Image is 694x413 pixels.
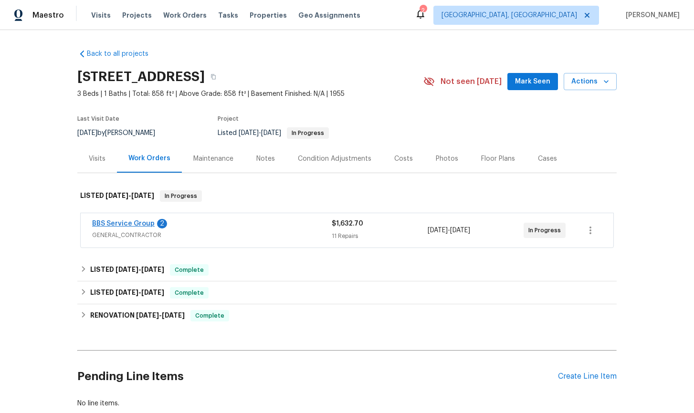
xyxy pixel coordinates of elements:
span: In Progress [288,130,328,136]
span: - [239,130,281,136]
div: Notes [256,154,275,164]
span: [DATE] [141,289,164,296]
div: 11 Repairs [332,231,428,241]
a: BBS Service Group [92,220,155,227]
div: Cases [538,154,557,164]
span: 3 Beds | 1 Baths | Total: 858 ft² | Above Grade: 858 ft² | Basement Finished: N/A | 1955 [77,89,423,99]
span: Geo Assignments [298,10,360,20]
span: Properties [250,10,287,20]
span: - [428,226,470,235]
span: Visits [91,10,111,20]
span: - [136,312,185,319]
span: Maestro [32,10,64,20]
span: Projects [122,10,152,20]
h6: LISTED [90,264,164,276]
span: Complete [191,311,228,320]
span: [DATE] [141,266,164,273]
span: Complete [171,265,208,275]
span: Tasks [218,12,238,19]
div: LISTED [DATE]-[DATE]Complete [77,281,617,304]
span: In Progress [528,226,565,235]
span: [DATE] [116,289,138,296]
button: Copy Address [205,68,222,85]
span: [GEOGRAPHIC_DATA], [GEOGRAPHIC_DATA] [442,10,577,20]
h2: Pending Line Items [77,354,558,399]
button: Mark Seen [507,73,558,91]
span: [DATE] [261,130,281,136]
span: Complete [171,288,208,298]
span: [DATE] [136,312,159,319]
div: by [PERSON_NAME] [77,127,167,139]
span: [DATE] [77,130,97,136]
h2: [STREET_ADDRESS] [77,72,205,82]
span: [DATE] [428,227,448,234]
span: [DATE] [116,266,138,273]
span: [DATE] [105,192,128,199]
button: Actions [564,73,617,91]
div: Costs [394,154,413,164]
span: - [105,192,154,199]
span: [DATE] [131,192,154,199]
div: Create Line Item [558,372,617,381]
div: Condition Adjustments [298,154,371,164]
span: [DATE] [162,312,185,319]
span: Project [218,116,239,122]
span: - [116,289,164,296]
span: Listed [218,130,329,136]
div: LISTED [DATE]-[DATE]Complete [77,258,617,281]
span: [DATE] [450,227,470,234]
span: In Progress [161,191,201,201]
span: Work Orders [163,10,207,20]
h6: LISTED [80,190,154,202]
div: RENOVATION [DATE]-[DATE]Complete [77,304,617,327]
span: $1,632.70 [332,220,363,227]
div: Work Orders [128,154,170,163]
span: GENERAL_CONTRACTOR [92,230,332,240]
span: Actions [571,76,609,88]
div: Maintenance [193,154,233,164]
a: Back to all projects [77,49,169,59]
span: Last Visit Date [77,116,119,122]
span: - [116,266,164,273]
div: 2 [420,6,426,15]
div: LISTED [DATE]-[DATE]In Progress [77,181,617,211]
span: [PERSON_NAME] [622,10,680,20]
div: Visits [89,154,105,164]
div: Photos [436,154,458,164]
div: Floor Plans [481,154,515,164]
span: Not seen [DATE] [441,77,502,86]
span: Mark Seen [515,76,550,88]
h6: RENOVATION [90,310,185,321]
span: [DATE] [239,130,259,136]
div: No line items. [77,399,617,408]
div: 2 [157,219,167,228]
h6: LISTED [90,287,164,299]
